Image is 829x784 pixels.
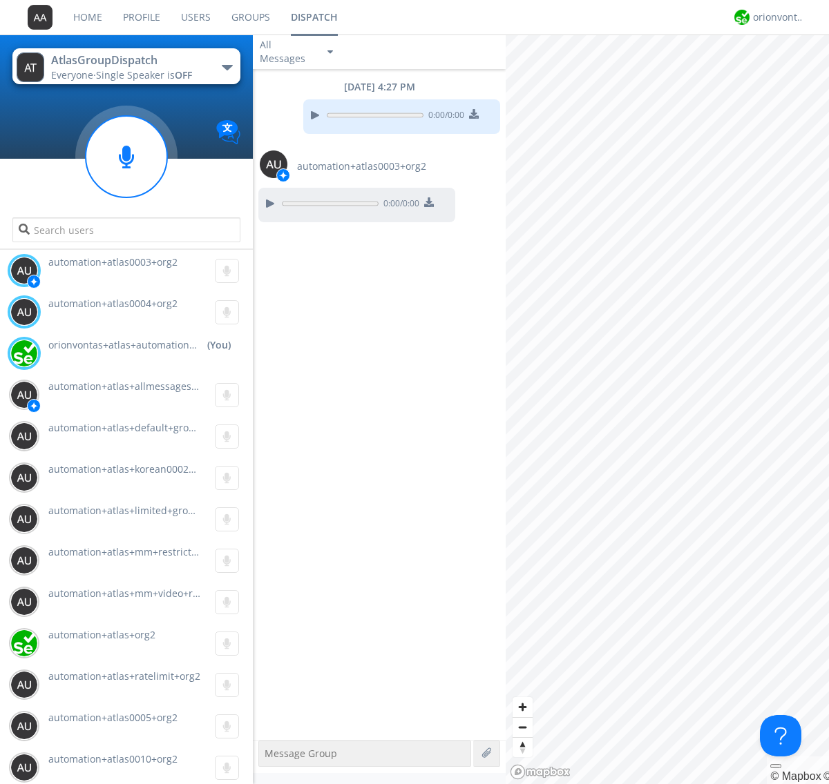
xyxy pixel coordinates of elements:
[423,109,464,124] span: 0:00 / 0:00
[424,197,434,207] img: download media button
[17,52,44,82] img: 373638.png
[48,752,178,765] span: automation+atlas0010+org2
[12,217,240,242] input: Search users
[10,381,38,409] img: 373638.png
[513,697,533,717] button: Zoom in
[10,505,38,533] img: 373638.png
[10,712,38,740] img: 373638.png
[327,50,333,54] img: caret-down-sm.svg
[10,298,38,326] img: 373638.png
[48,462,215,476] span: automation+atlas+korean0002+org2
[28,5,53,30] img: 373638.png
[753,10,805,24] div: orionvontas+atlas+automation+org2
[760,715,801,756] iframe: Toggle Customer Support
[513,737,533,757] button: Reset bearing to north
[513,738,533,757] span: Reset bearing to north
[10,754,38,781] img: 373638.png
[48,297,178,310] span: automation+atlas0004+org2
[48,711,178,724] span: automation+atlas0005+org2
[770,770,821,782] a: Mapbox
[10,257,38,284] img: 373638.png
[10,464,38,491] img: 373638.png
[48,421,227,434] span: automation+atlas+default+group+org2
[734,10,750,25] img: 29d36aed6fa347d5a1537e7736e6aa13
[379,197,419,213] span: 0:00 / 0:00
[48,587,260,600] span: automation+atlas+mm+video+restricted+org2
[96,68,192,81] span: Single Speaker is
[513,717,533,737] button: Zoom out
[10,629,38,657] img: 416df68e558d44378204aed28a8ce244
[216,120,240,144] img: Translation enabled
[207,338,231,352] div: (You)
[10,340,38,367] img: 29d36aed6fa347d5a1537e7736e6aa13
[48,669,200,683] span: automation+atlas+ratelimit+org2
[10,671,38,698] img: 373638.png
[10,547,38,574] img: 373638.png
[260,38,315,66] div: All Messages
[48,338,200,352] span: orionvontas+atlas+automation+org2
[510,764,571,780] a: Mapbox logo
[469,109,479,119] img: download media button
[253,80,506,94] div: [DATE] 4:27 PM
[770,764,781,768] button: Toggle attribution
[297,159,426,173] span: automation+atlas0003+org2
[48,628,155,641] span: automation+atlas+org2
[10,588,38,616] img: 373638.png
[10,422,38,450] img: 373638.png
[12,48,240,84] button: AtlasGroupDispatchEveryone·Single Speaker isOFF
[175,68,192,81] span: OFF
[48,504,231,517] span: automation+atlas+limited+groups+org2
[260,150,287,178] img: 373638.png
[51,68,207,82] div: Everyone ·
[48,545,229,558] span: automation+atlas+mm+restricted+org2
[48,380,242,393] span: automation+atlas+allmessages+org2+new
[513,718,533,737] span: Zoom out
[48,255,178,268] span: automation+atlas0003+org2
[51,52,207,68] div: AtlasGroupDispatch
